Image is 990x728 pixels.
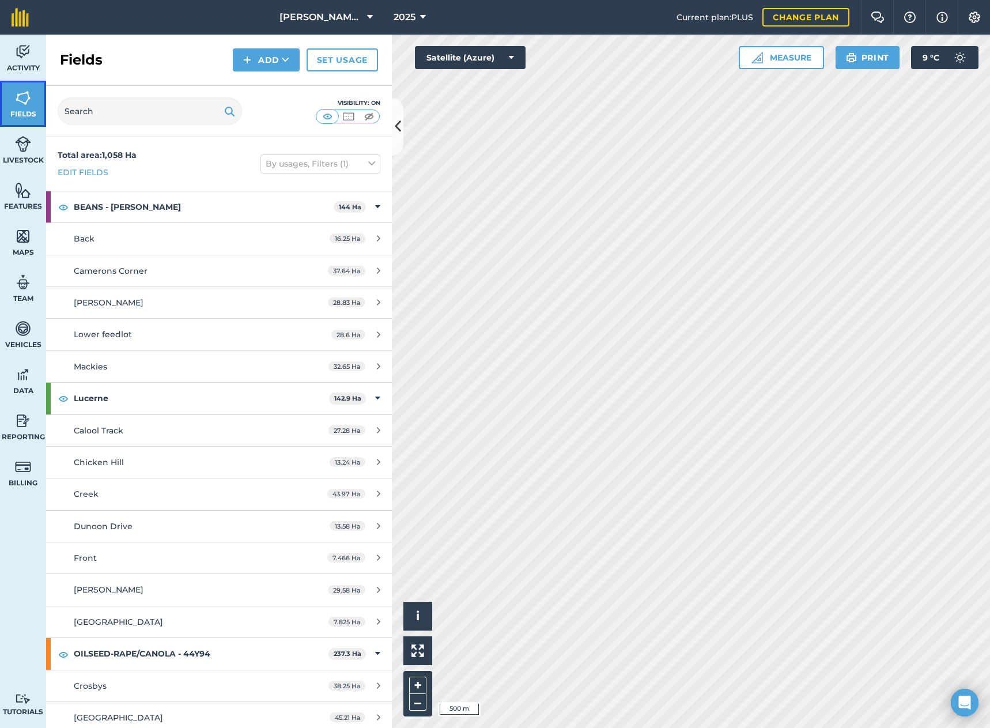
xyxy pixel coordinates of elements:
span: Camerons Corner [74,266,148,276]
span: Back [74,233,95,244]
img: svg+xml;base64,PD94bWwgdmVyc2lvbj0iMS4wIiBlbmNvZGluZz0idXRmLTgiPz4KPCEtLSBHZW5lcmF0b3I6IEFkb2JlIE... [15,366,31,383]
span: Current plan : PLUS [677,11,753,24]
a: Creek43.97 Ha [46,478,392,510]
img: svg+xml;base64,PHN2ZyB4bWxucz0iaHR0cDovL3d3dy53My5vcmcvMjAwMC9zdmciIHdpZHRoPSIxOSIgaGVpZ2h0PSIyNC... [224,104,235,118]
img: svg+xml;base64,PHN2ZyB4bWxucz0iaHR0cDovL3d3dy53My5vcmcvMjAwMC9zdmciIHdpZHRoPSI1NiIgaGVpZ2h0PSI2MC... [15,182,31,199]
strong: Lucerne [74,383,329,414]
span: 28.6 Ha [331,330,365,340]
div: Visibility: On [316,99,380,108]
img: svg+xml;base64,PD94bWwgdmVyc2lvbj0iMS4wIiBlbmNvZGluZz0idXRmLTgiPz4KPCEtLSBHZW5lcmF0b3I6IEFkb2JlIE... [15,458,31,476]
img: svg+xml;base64,PHN2ZyB4bWxucz0iaHR0cDovL3d3dy53My5vcmcvMjAwMC9zdmciIHdpZHRoPSIxOCIgaGVpZ2h0PSIyNC... [58,391,69,405]
a: Calool Track27.28 Ha [46,415,392,446]
a: [GEOGRAPHIC_DATA]7.825 Ha [46,606,392,638]
span: 27.28 Ha [328,425,365,435]
span: 38.25 Ha [328,681,365,691]
img: svg+xml;base64,PD94bWwgdmVyc2lvbj0iMS4wIiBlbmNvZGluZz0idXRmLTgiPz4KPCEtLSBHZW5lcmF0b3I6IEFkb2JlIE... [15,412,31,429]
button: i [403,602,432,631]
button: By usages, Filters (1) [260,154,380,173]
a: Back16.25 Ha [46,223,392,254]
img: svg+xml;base64,PHN2ZyB4bWxucz0iaHR0cDovL3d3dy53My5vcmcvMjAwMC9zdmciIHdpZHRoPSI1MCIgaGVpZ2h0PSI0MC... [320,111,335,122]
span: 32.65 Ha [328,361,365,371]
span: 2025 [394,10,415,24]
img: svg+xml;base64,PHN2ZyB4bWxucz0iaHR0cDovL3d3dy53My5vcmcvMjAwMC9zdmciIHdpZHRoPSI1NiIgaGVpZ2h0PSI2MC... [15,89,31,107]
a: [PERSON_NAME]28.83 Ha [46,287,392,318]
span: [GEOGRAPHIC_DATA] [74,712,163,723]
span: Chicken Hill [74,457,124,467]
img: svg+xml;base64,PD94bWwgdmVyc2lvbj0iMS4wIiBlbmNvZGluZz0idXRmLTgiPz4KPCEtLSBHZW5lcmF0b3I6IEFkb2JlIE... [15,43,31,61]
strong: Total area : 1,058 Ha [58,150,137,160]
span: 7.825 Ha [328,617,365,627]
img: svg+xml;base64,PHN2ZyB4bWxucz0iaHR0cDovL3d3dy53My5vcmcvMjAwMC9zdmciIHdpZHRoPSIxOCIgaGVpZ2h0PSIyNC... [58,647,69,661]
span: [GEOGRAPHIC_DATA] [74,617,163,627]
span: Dunoon Drive [74,521,133,531]
img: Ruler icon [751,52,763,63]
strong: 144 Ha [339,203,361,211]
strong: OILSEED-RAPE/CANOLA - 44Y94 [74,638,328,669]
button: Print [836,46,900,69]
img: A cog icon [968,12,981,23]
img: svg+xml;base64,PD94bWwgdmVyc2lvbj0iMS4wIiBlbmNvZGluZz0idXRmLTgiPz4KPCEtLSBHZW5lcmF0b3I6IEFkb2JlIE... [15,135,31,153]
h2: Fields [60,51,103,69]
a: Lower feedlot28.6 Ha [46,319,392,350]
img: svg+xml;base64,PHN2ZyB4bWxucz0iaHR0cDovL3d3dy53My5vcmcvMjAwMC9zdmciIHdpZHRoPSI1NiIgaGVpZ2h0PSI2MC... [15,228,31,245]
img: svg+xml;base64,PHN2ZyB4bWxucz0iaHR0cDovL3d3dy53My5vcmcvMjAwMC9zdmciIHdpZHRoPSIxOSIgaGVpZ2h0PSIyNC... [846,51,857,65]
div: OILSEED-RAPE/CANOLA - 44Y94237.3 Ha [46,638,392,669]
a: Dunoon Drive13.58 Ha [46,511,392,542]
span: Front [74,553,97,563]
img: svg+xml;base64,PD94bWwgdmVyc2lvbj0iMS4wIiBlbmNvZGluZz0idXRmLTgiPz4KPCEtLSBHZW5lcmF0b3I6IEFkb2JlIE... [15,320,31,337]
a: Front7.466 Ha [46,542,392,574]
span: 43.97 Ha [327,489,365,499]
span: Calool Track [74,425,123,436]
span: 7.466 Ha [327,553,365,563]
span: [PERSON_NAME] Farming [279,10,362,24]
span: i [416,609,420,623]
span: Crosbys [74,681,107,691]
div: Open Intercom Messenger [951,689,978,716]
img: svg+xml;base64,PHN2ZyB4bWxucz0iaHR0cDovL3d3dy53My5vcmcvMjAwMC9zdmciIHdpZHRoPSIxOCIgaGVpZ2h0PSIyNC... [58,200,69,214]
button: + [409,677,426,694]
span: [PERSON_NAME] [74,297,143,308]
button: 9 °C [911,46,978,69]
a: Camerons Corner37.64 Ha [46,255,392,286]
span: 13.24 Ha [330,457,365,467]
a: Set usage [307,48,378,71]
button: Add [233,48,300,71]
span: [PERSON_NAME] [74,584,143,595]
img: svg+xml;base64,PHN2ZyB4bWxucz0iaHR0cDovL3d3dy53My5vcmcvMjAwMC9zdmciIHdpZHRoPSIxNyIgaGVpZ2h0PSIxNy... [936,10,948,24]
img: svg+xml;base64,PD94bWwgdmVyc2lvbj0iMS4wIiBlbmNvZGluZz0idXRmLTgiPz4KPCEtLSBHZW5lcmF0b3I6IEFkb2JlIE... [15,693,31,704]
button: – [409,694,426,711]
div: BEANS - [PERSON_NAME]144 Ha [46,191,392,222]
span: Lower feedlot [74,329,132,340]
span: 37.64 Ha [328,266,365,276]
a: Change plan [762,8,849,27]
span: 45.21 Ha [330,712,365,722]
button: Satellite (Azure) [415,46,526,69]
a: Crosbys38.25 Ha [46,670,392,701]
span: 16.25 Ha [330,233,365,243]
div: Lucerne142.9 Ha [46,383,392,414]
strong: BEANS - [PERSON_NAME] [74,191,334,222]
strong: 142.9 Ha [334,394,361,402]
span: Creek [74,489,99,499]
span: 29.58 Ha [328,585,365,595]
span: 28.83 Ha [328,297,365,307]
span: Mackies [74,361,107,372]
a: Mackies32.65 Ha [46,351,392,382]
img: svg+xml;base64,PHN2ZyB4bWxucz0iaHR0cDovL3d3dy53My5vcmcvMjAwMC9zdmciIHdpZHRoPSI1MCIgaGVpZ2h0PSI0MC... [362,111,376,122]
img: fieldmargin Logo [12,8,29,27]
img: svg+xml;base64,PHN2ZyB4bWxucz0iaHR0cDovL3d3dy53My5vcmcvMjAwMC9zdmciIHdpZHRoPSI1MCIgaGVpZ2h0PSI0MC... [341,111,356,122]
input: Search [58,97,242,125]
button: Measure [739,46,824,69]
a: Chicken Hill13.24 Ha [46,447,392,478]
img: svg+xml;base64,PD94bWwgdmVyc2lvbj0iMS4wIiBlbmNvZGluZz0idXRmLTgiPz4KPCEtLSBHZW5lcmF0b3I6IEFkb2JlIE... [15,274,31,291]
img: svg+xml;base64,PHN2ZyB4bWxucz0iaHR0cDovL3d3dy53My5vcmcvMjAwMC9zdmciIHdpZHRoPSIxNCIgaGVpZ2h0PSIyNC... [243,53,251,67]
img: svg+xml;base64,PD94bWwgdmVyc2lvbj0iMS4wIiBlbmNvZGluZz0idXRmLTgiPz4KPCEtLSBHZW5lcmF0b3I6IEFkb2JlIE... [949,46,972,69]
img: A question mark icon [903,12,917,23]
img: Two speech bubbles overlapping with the left bubble in the forefront [871,12,885,23]
a: [PERSON_NAME]29.58 Ha [46,574,392,605]
span: 13.58 Ha [330,521,365,531]
span: 9 ° C [923,46,939,69]
strong: 237.3 Ha [334,650,361,658]
img: Four arrows, one pointing top left, one top right, one bottom right and the last bottom left [411,644,424,657]
a: Edit fields [58,166,108,179]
